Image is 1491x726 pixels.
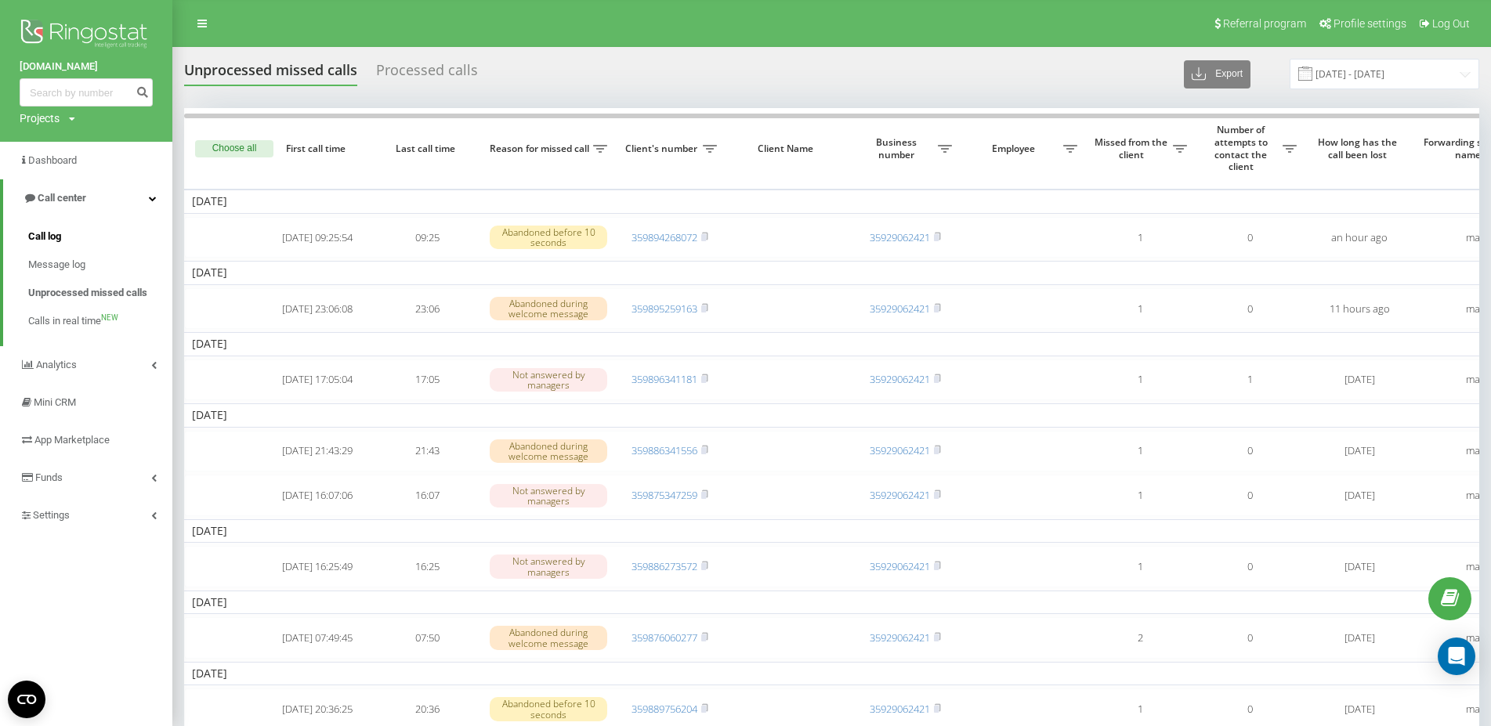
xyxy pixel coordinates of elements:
[1195,617,1305,659] td: 0
[1195,431,1305,472] td: 0
[262,217,372,258] td: [DATE] 09:25:54
[195,140,273,157] button: Choose all
[1305,217,1414,258] td: an hour ago
[632,372,697,386] a: 359896341181
[1195,288,1305,330] td: 0
[372,217,482,258] td: 09:25
[1085,217,1195,258] td: 1
[632,702,697,716] a: 359889756204
[1085,617,1195,659] td: 2
[1085,431,1195,472] td: 1
[372,475,482,516] td: 16:07
[376,62,478,86] div: Processed calls
[262,546,372,587] td: [DATE] 16:25:49
[738,143,837,155] span: Client Name
[372,546,482,587] td: 16:25
[262,431,372,472] td: [DATE] 21:43:29
[870,488,930,502] a: 35929062421
[632,230,697,244] a: 359894268072
[262,617,372,659] td: [DATE] 07:49:45
[34,434,110,446] span: App Marketplace
[1195,475,1305,516] td: 0
[490,297,607,320] div: Abandoned during welcome message
[490,697,607,721] div: Abandoned before 10 seconds
[28,279,172,307] a: Unprocessed missed calls
[1223,17,1306,30] span: Referral program
[490,143,593,155] span: Reason for missed call
[632,488,697,502] a: 359875347259
[20,16,153,55] img: Ringostat logo
[490,554,607,578] div: Not answered by managers
[36,359,77,370] span: Analytics
[275,143,360,155] span: First call time
[1195,217,1305,258] td: 0
[1432,17,1470,30] span: Log Out
[870,230,930,244] a: 35929062421
[1305,475,1414,516] td: [DATE]
[1438,638,1475,675] div: Open Intercom Messenger
[1184,60,1250,88] button: Export
[8,681,45,718] button: Open CMP widget
[372,288,482,330] td: 23:06
[623,143,703,155] span: Client's number
[28,222,172,251] a: Call log
[262,359,372,401] td: [DATE] 17:05:04
[262,475,372,516] td: [DATE] 16:07:06
[870,443,930,457] a: 35929062421
[20,110,60,126] div: Projects
[1195,359,1305,401] td: 1
[870,630,930,645] a: 35929062421
[490,484,607,507] div: Not answered by managers
[490,626,607,649] div: Abandoned during welcome message
[1305,288,1414,330] td: 11 hours ago
[1305,546,1414,587] td: [DATE]
[1085,475,1195,516] td: 1
[632,630,697,645] a: 359876060277
[28,313,101,329] span: Calls in real time
[28,251,172,279] a: Message log
[632,302,697,316] a: 359895259163
[20,59,153,74] a: [DOMAIN_NAME]
[490,368,607,392] div: Not answered by managers
[372,359,482,401] td: 17:05
[1195,546,1305,587] td: 0
[490,226,607,249] div: Abandoned before 10 seconds
[20,78,153,107] input: Search by number
[28,307,172,335] a: Calls in real timeNEW
[1305,431,1414,472] td: [DATE]
[1085,359,1195,401] td: 1
[632,443,697,457] a: 359886341556
[1203,124,1283,172] span: Number of attempts to contact the client
[372,617,482,659] td: 07:50
[33,509,70,521] span: Settings
[968,143,1063,155] span: Employee
[490,439,607,463] div: Abandoned during welcome message
[28,154,77,166] span: Dashboard
[1085,288,1195,330] td: 1
[858,136,938,161] span: Business number
[870,372,930,386] a: 35929062421
[372,431,482,472] td: 21:43
[1305,359,1414,401] td: [DATE]
[28,285,147,301] span: Unprocessed missed calls
[262,288,372,330] td: [DATE] 23:06:08
[38,192,86,204] span: Call center
[3,179,172,217] a: Call center
[870,302,930,316] a: 35929062421
[870,559,930,573] a: 35929062421
[1305,617,1414,659] td: [DATE]
[28,229,61,244] span: Call log
[28,257,85,273] span: Message log
[34,396,76,408] span: Mini CRM
[632,559,697,573] a: 359886273572
[1093,136,1173,161] span: Missed from the client
[1317,136,1402,161] span: How long has the call been lost
[35,471,63,483] span: Funds
[1334,17,1406,30] span: Profile settings
[385,143,469,155] span: Last call time
[184,62,357,86] div: Unprocessed missed calls
[1085,546,1195,587] td: 1
[870,702,930,716] a: 35929062421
